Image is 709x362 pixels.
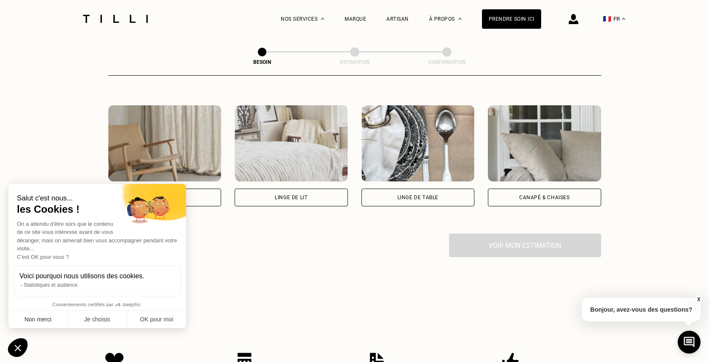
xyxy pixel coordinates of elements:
img: Tilli retouche votre Linge de table [361,105,475,181]
div: Canapé & chaises [519,195,570,200]
p: Bonjour, avez-vous des questions? [582,298,701,321]
img: Tilli retouche votre Canapé & chaises [488,105,601,181]
img: Menu déroulant [321,18,324,20]
button: X [694,295,703,304]
a: Artisan [386,16,409,22]
span: 🇫🇷 [603,15,611,23]
div: Estimation [312,59,397,65]
img: menu déroulant [622,18,625,20]
a: Marque [345,16,366,22]
div: Linge de lit [275,195,307,200]
img: icône connexion [569,14,578,24]
div: Linge de table [397,195,438,200]
img: Menu déroulant à propos [458,18,462,20]
img: Logo du service de couturière Tilli [80,15,151,23]
img: Tilli retouche votre Linge de lit [235,105,348,181]
img: Tilli retouche votre Rideau [108,105,222,181]
div: Confirmation [405,59,489,65]
div: Besoin [220,59,304,65]
a: Prendre soin ici [482,9,541,29]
